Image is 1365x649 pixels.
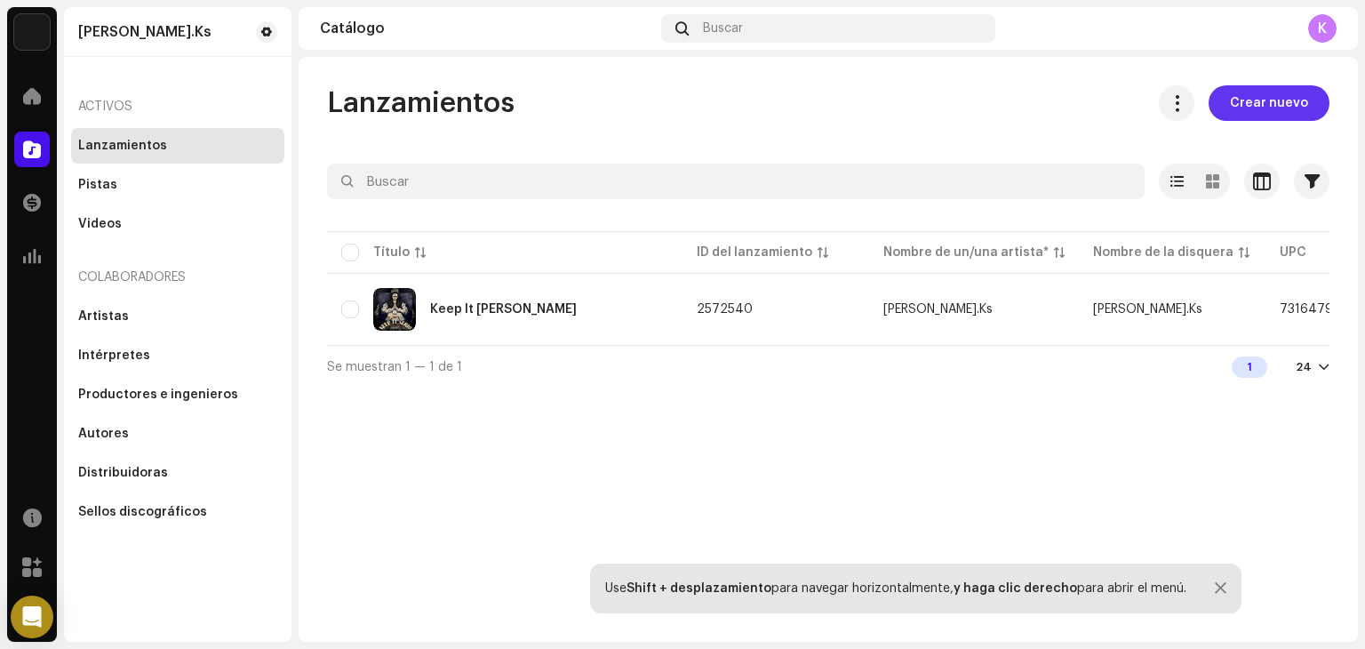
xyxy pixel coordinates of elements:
span: 2572540 [697,303,753,316]
span: Velez.Ks [1093,303,1202,316]
div: Título [373,244,410,261]
div: 1 [1232,357,1267,378]
div: Autores [78,427,129,441]
span: Lanzamientos [327,85,515,121]
input: Buscar [327,164,1145,199]
div: Keep It Serio [430,303,577,316]
strong: Shift + desplazamiento [627,582,771,595]
div: Lanzamientos [78,139,167,153]
div: ID del lanzamiento [697,244,812,261]
span: Se muestran 1 — 1 de 1 [327,361,462,373]
div: Pistas [78,178,117,192]
re-m-nav-item: Pistas [71,167,284,203]
div: Nombre de la disquera [1093,244,1233,261]
div: Intérpretes [78,349,150,363]
div: 24 [1296,360,1312,374]
span: Crear nuevo [1230,85,1308,121]
div: Distribuidoras [78,466,168,480]
re-m-nav-item: Intérpretes [71,338,284,373]
span: Buscar [703,21,743,36]
img: 731569b7-f9a5-49ce-927a-29f65510dbf5 [373,288,416,331]
div: Nombre de un/una artista* [883,244,1049,261]
re-a-nav-header: Activos [71,85,284,128]
button: Crear nuevo [1209,85,1329,121]
div: Velez.Ks [78,25,212,39]
re-m-nav-item: Productores e ingenieros [71,377,284,413]
div: [PERSON_NAME].Ks [883,303,993,316]
span: Velez.Ks [883,303,1065,316]
re-m-nav-item: Artistas [71,299,284,334]
re-m-nav-item: Distribuidoras [71,455,284,491]
re-a-nav-header: Colaboradores [71,256,284,299]
div: Sellos discográficos [78,505,207,519]
img: 48257be4-38e1-423f-bf03-81300282f8d9 [14,14,50,50]
div: Catálogo [320,21,654,36]
re-m-nav-item: Autores [71,416,284,452]
strong: y haga clic derecho [954,582,1077,595]
re-m-nav-item: Lanzamientos [71,128,284,164]
div: Productores e ingenieros [78,388,238,402]
div: K [1308,14,1337,43]
div: Videos [78,217,122,231]
div: Artistas [78,309,129,324]
div: Open Intercom Messenger [11,596,53,638]
re-m-nav-item: Videos [71,206,284,242]
re-m-nav-item: Sellos discográficos [71,494,284,530]
div: Use para navegar horizontalmente, para abrir el menú. [605,581,1186,596]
